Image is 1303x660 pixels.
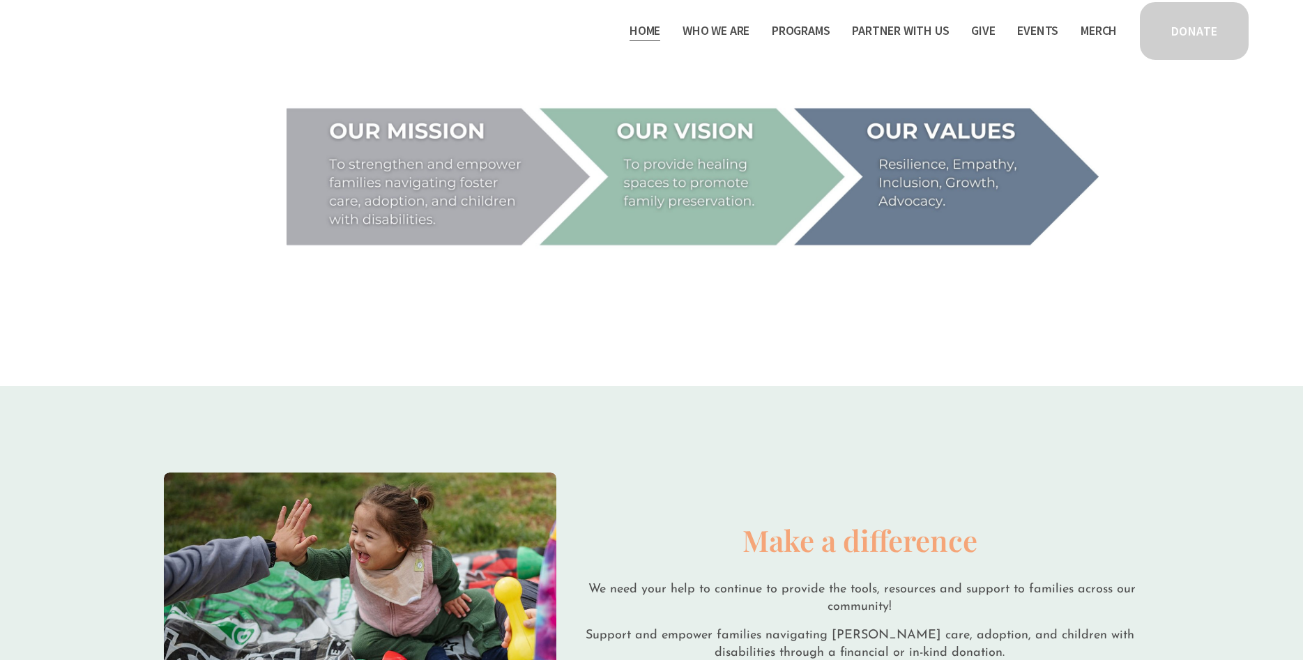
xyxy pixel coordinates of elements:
span: Make a difference [742,521,977,560]
a: Merch [1081,20,1117,42]
a: folder dropdown [683,20,749,42]
span: Who We Are [683,21,749,41]
span: Partner With Us [852,21,949,41]
a: Give [971,20,995,42]
p: We need your help to continue to provide the tools, resources and support to families across our ... [580,581,1139,616]
a: folder dropdown [852,20,949,42]
a: Events [1017,20,1058,42]
span: Programs [772,21,830,41]
a: folder dropdown [772,20,830,42]
a: Home [630,20,660,42]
